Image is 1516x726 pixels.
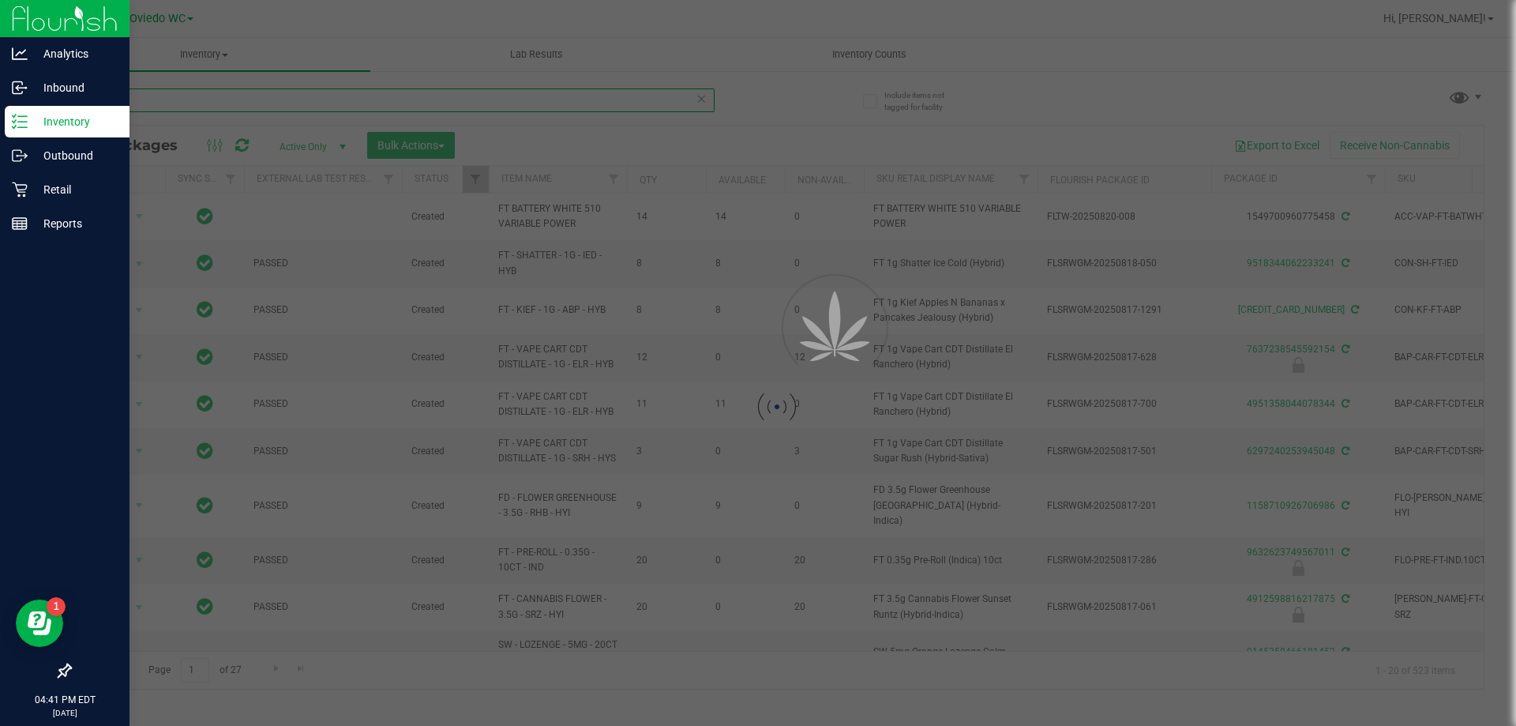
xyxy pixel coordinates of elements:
[28,180,122,199] p: Retail
[12,46,28,62] inline-svg: Analytics
[12,114,28,130] inline-svg: Inventory
[28,44,122,63] p: Analytics
[12,80,28,96] inline-svg: Inbound
[16,600,63,647] iframe: Resource center
[12,182,28,197] inline-svg: Retail
[7,693,122,707] p: 04:41 PM EDT
[28,78,122,97] p: Inbound
[47,597,66,616] iframe: Resource center unread badge
[28,112,122,131] p: Inventory
[12,148,28,164] inline-svg: Outbound
[28,214,122,233] p: Reports
[28,146,122,165] p: Outbound
[7,707,122,719] p: [DATE]
[12,216,28,231] inline-svg: Reports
